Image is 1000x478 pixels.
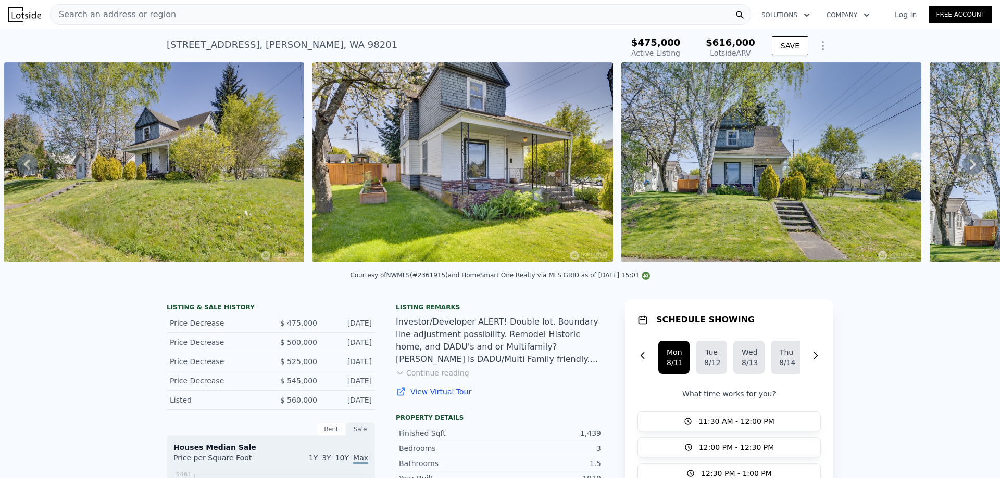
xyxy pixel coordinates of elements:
a: Free Account [929,6,992,23]
span: $ 525,000 [280,357,317,366]
div: Tue [704,347,719,357]
div: [DATE] [326,356,372,367]
h1: SCHEDULE SHOWING [656,314,755,326]
span: Max [353,454,368,464]
span: 10Y [335,454,349,462]
div: Price per Square Foot [173,453,271,469]
div: [DATE] [326,376,372,386]
div: Rent [317,422,346,436]
img: Lotside [8,7,41,22]
img: NWMLS Logo [642,272,650,280]
button: Show Options [813,35,833,56]
span: Active Listing [631,49,680,57]
span: $ 545,000 [280,377,317,385]
div: Listed [170,395,262,405]
div: [STREET_ADDRESS] , [PERSON_NAME] , WA 98201 [167,37,397,52]
span: $616,000 [706,37,755,48]
div: 8/14 [779,357,794,368]
div: Sale [346,422,375,436]
div: Listing remarks [396,303,604,312]
span: 3Y [322,454,331,462]
div: Investor/Developer ALERT! Double lot. Boundary line adjustment possibility. Remodel Historic home... [396,316,604,366]
span: $ 560,000 [280,396,317,404]
button: 12:00 PM - 12:30 PM [637,437,821,457]
div: 1.5 [500,458,601,469]
img: Sale: 149614629 Parcel: 103647151 [312,62,612,262]
div: 3 [500,443,601,454]
a: Log In [882,9,929,20]
div: 1,439 [500,428,601,438]
button: Company [818,6,878,24]
button: Solutions [753,6,818,24]
span: $ 475,000 [280,319,317,327]
div: Houses Median Sale [173,442,368,453]
div: [DATE] [326,337,372,347]
div: Mon [667,347,681,357]
tspan: $461 [176,471,192,478]
div: [DATE] [326,318,372,328]
button: Continue reading [396,368,469,378]
div: 8/13 [742,357,756,368]
p: What time works for you? [637,389,821,399]
div: Courtesy of NWMLS (#2361915) and HomeSmart One Realty via MLS GRID as of [DATE] 15:01 [350,272,649,279]
span: 11:30 AM - 12:00 PM [698,416,774,427]
button: SAVE [772,36,808,55]
button: Thu8/14 [771,341,802,374]
img: Sale: 149614629 Parcel: 103647151 [4,62,304,262]
div: [DATE] [326,395,372,405]
img: Sale: 149614629 Parcel: 103647151 [621,62,921,262]
span: 1Y [309,454,318,462]
span: $ 500,000 [280,338,317,346]
span: $475,000 [631,37,681,48]
div: 8/12 [704,357,719,368]
a: View Virtual Tour [396,386,604,397]
button: Tue8/12 [696,341,727,374]
div: Price Decrease [170,356,262,367]
div: Finished Sqft [399,428,500,438]
div: Bathrooms [399,458,500,469]
div: Price Decrease [170,318,262,328]
div: 8/11 [667,357,681,368]
span: Search an address or region [51,8,176,21]
button: Wed8/13 [733,341,765,374]
div: Lotside ARV [706,48,755,58]
div: Price Decrease [170,376,262,386]
span: 12:00 PM - 12:30 PM [699,442,774,453]
button: 11:30 AM - 12:00 PM [637,411,821,431]
div: Property details [396,414,604,422]
div: LISTING & SALE HISTORY [167,303,375,314]
div: Wed [742,347,756,357]
button: Mon8/11 [658,341,690,374]
div: Bedrooms [399,443,500,454]
div: Thu [779,347,794,357]
div: Price Decrease [170,337,262,347]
